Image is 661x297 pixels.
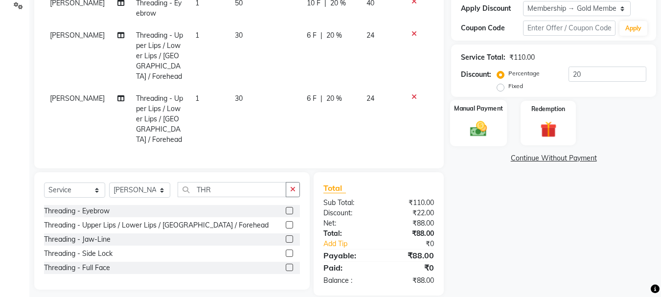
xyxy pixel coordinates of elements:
div: Threading - Upper Lips / Lower Lips / [GEOGRAPHIC_DATA] / Forehead [44,220,269,230]
div: Payable: [316,250,379,261]
span: 1 [195,94,199,103]
div: Apply Discount [461,3,523,14]
a: Add Tip [316,239,389,249]
div: ₹88.00 [379,275,441,286]
span: 20 % [326,93,342,104]
span: 30 [235,31,243,40]
span: [PERSON_NAME] [50,31,105,40]
div: Balance : [316,275,379,286]
div: ₹110.00 [379,198,441,208]
label: Percentage [508,69,540,78]
div: Discount: [461,69,491,80]
span: | [320,30,322,41]
div: Total: [316,228,379,239]
span: Threading - Upper Lips / Lower Lips / [GEOGRAPHIC_DATA] / Forehead [136,31,183,81]
img: _gift.svg [535,119,562,139]
span: 20 % [326,30,342,41]
div: Threading - Jaw-Line [44,234,111,245]
span: 24 [366,94,374,103]
div: Threading - Full Face [44,263,110,273]
span: 24 [366,31,374,40]
span: 6 F [307,93,317,104]
div: Net: [316,218,379,228]
span: Threading - Upper Lips / Lower Lips / [GEOGRAPHIC_DATA] / Forehead [136,94,183,144]
div: ₹0 [379,262,441,274]
div: Discount: [316,208,379,218]
div: ₹88.00 [379,218,441,228]
div: Paid: [316,262,379,274]
input: Search or Scan [178,182,286,197]
div: ₹110.00 [509,52,535,63]
span: 6 F [307,30,317,41]
label: Redemption [531,105,565,114]
input: Enter Offer / Coupon Code [523,21,615,36]
div: Threading - Eyebrow [44,206,110,216]
img: _cash.svg [465,119,492,138]
div: ₹22.00 [379,208,441,218]
span: | [320,93,322,104]
span: 30 [235,94,243,103]
span: [PERSON_NAME] [50,94,105,103]
div: Threading - Side Lock [44,249,113,259]
div: ₹88.00 [379,228,441,239]
div: Coupon Code [461,23,523,33]
a: Continue Without Payment [453,153,654,163]
span: 1 [195,31,199,40]
div: Service Total: [461,52,505,63]
label: Manual Payment [454,104,503,113]
div: ₹88.00 [379,250,441,261]
div: Sub Total: [316,198,379,208]
label: Fixed [508,82,523,91]
span: Total [323,183,346,193]
button: Apply [619,21,647,36]
div: ₹0 [389,239,442,249]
